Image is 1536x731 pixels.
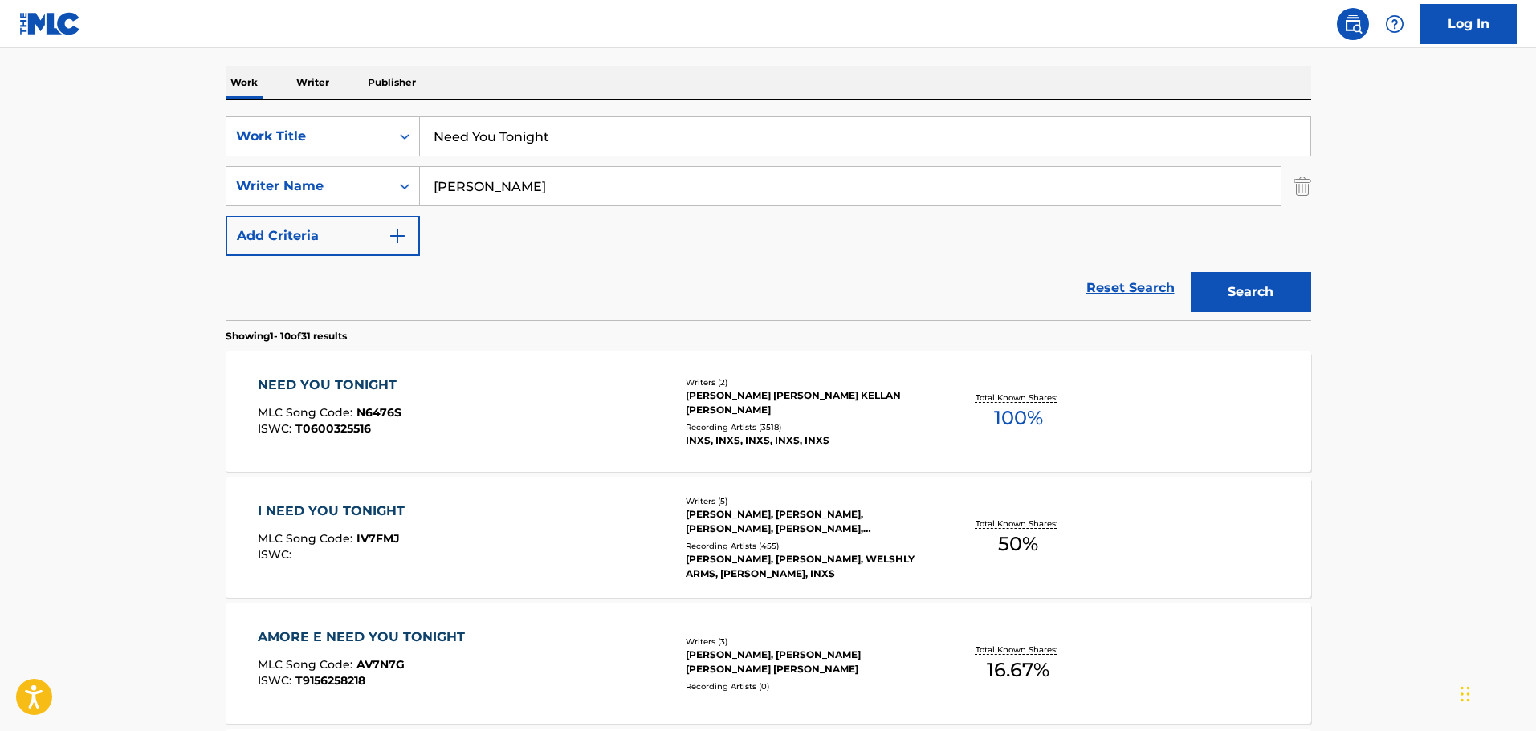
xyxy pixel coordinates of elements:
[686,552,928,581] div: [PERSON_NAME], [PERSON_NAME], WELSHLY ARMS, [PERSON_NAME], INXS
[258,376,405,395] div: NEED YOU TONIGHT
[998,530,1038,558] span: 50 %
[686,388,928,417] div: [PERSON_NAME] [PERSON_NAME] KELLAN [PERSON_NAME]
[226,216,420,256] button: Add Criteria
[363,66,421,99] p: Publisher
[1379,8,1411,40] div: Help
[356,405,401,420] span: N6476S
[1294,166,1311,206] img: Delete Criterion
[295,673,365,688] span: T9156258218
[258,627,473,647] div: AMORE E NEED YOU TONIGHT
[1461,670,1470,718] div: Drag
[686,636,928,648] div: Writers ( 3 )
[226,477,1311,598] a: I NEED YOU TONIGHTMLC Song Code:IV7FMJISWC:Writers (5)[PERSON_NAME], [PERSON_NAME], [PERSON_NAME]...
[987,656,1049,684] span: 16.67 %
[258,547,295,562] span: ISWC :
[686,507,928,536] div: [PERSON_NAME], [PERSON_NAME], [PERSON_NAME], [PERSON_NAME], [PERSON_NAME]
[686,540,928,552] div: Recording Artists ( 455 )
[1385,14,1404,34] img: help
[258,405,356,420] span: MLC Song Code :
[976,518,1061,530] p: Total Known Shares:
[976,644,1061,656] p: Total Known Shares:
[976,392,1061,404] p: Total Known Shares:
[226,351,1311,472] a: NEED YOU TONIGHTMLC Song Code:N6476SISWC:T0600325516Writers (2)[PERSON_NAME] [PERSON_NAME] KELLAN...
[994,404,1043,433] span: 100 %
[1078,270,1183,306] a: Reset Search
[686,421,928,433] div: Recording Artists ( 3518 )
[1420,4,1517,44] a: Log In
[686,648,928,676] div: [PERSON_NAME], [PERSON_NAME] [PERSON_NAME] [PERSON_NAME]
[236,177,381,196] div: Writer Name
[226,116,1311,320] form: Search Form
[258,531,356,546] span: MLC Song Code :
[356,657,405,672] span: AV7N7G
[1343,14,1363,34] img: search
[258,502,413,521] div: I NEED YOU TONIGHT
[258,421,295,436] span: ISWC :
[19,12,81,35] img: MLC Logo
[258,657,356,672] span: MLC Song Code :
[226,66,263,99] p: Work
[388,226,407,246] img: 9d2ae6d4665cec9f34b9.svg
[356,531,400,546] span: IV7FMJ
[1191,272,1311,312] button: Search
[686,680,928,692] div: Recording Artists ( 0 )
[236,127,381,146] div: Work Title
[686,495,928,507] div: Writers ( 5 )
[1456,654,1536,731] iframe: Chat Widget
[295,421,371,436] span: T0600325516
[226,603,1311,724] a: AMORE E NEED YOU TONIGHTMLC Song Code:AV7N7GISWC:T9156258218Writers (3)[PERSON_NAME], [PERSON_NAM...
[226,329,347,343] p: Showing 1 - 10 of 31 results
[686,433,928,448] div: INXS, INXS, INXS, INXS, INXS
[258,673,295,688] span: ISWC :
[1337,8,1369,40] a: Public Search
[686,376,928,388] div: Writers ( 2 )
[291,66,334,99] p: Writer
